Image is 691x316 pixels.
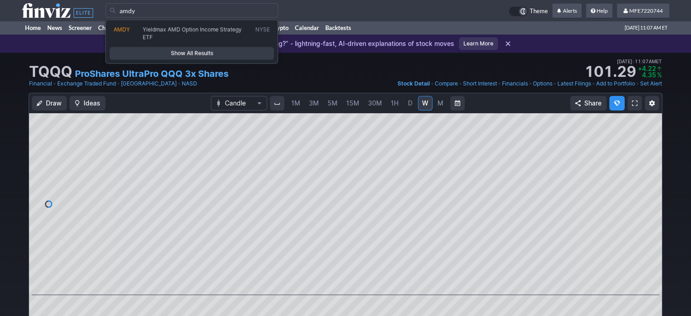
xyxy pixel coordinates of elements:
[529,79,532,88] span: •
[143,26,242,40] span: Yieldmax AMD Option Income Strategy ETF
[117,79,120,88] span: •
[657,71,662,79] span: %
[323,96,342,110] a: 5M
[408,99,413,107] span: D
[450,96,465,110] button: Range
[211,96,267,110] button: Chart Type
[418,96,432,110] a: W
[270,96,284,110] button: Interval
[645,96,659,110] button: Chart Settings
[292,21,322,35] a: Calendar
[346,99,359,107] span: 15M
[459,37,498,50] a: Learn More
[586,4,612,18] a: Help
[287,96,304,110] a: 1M
[533,79,552,88] a: Options
[291,99,300,107] span: 1M
[65,21,95,35] a: Screener
[557,80,591,87] span: Latest Filings
[437,99,443,107] span: M
[509,6,548,16] a: Theme
[498,79,501,88] span: •
[398,80,430,87] span: Stock Detail
[553,79,557,88] span: •
[114,49,270,58] span: Show All Results
[640,79,662,88] a: Set Alert
[431,79,434,88] span: •
[178,39,454,48] p: Introducing “Why Is It Moving?” - lightning-fast, AI-driven explanations of stock moves
[70,96,105,110] button: Ideas
[459,79,462,88] span: •
[57,79,116,88] a: Exchange Traded Fund
[322,21,354,35] a: Backtests
[109,47,274,60] a: Show All Results
[267,21,292,35] a: Crypto
[53,79,56,88] span: •
[627,96,642,110] a: Fullscreen
[342,96,363,110] a: 15M
[387,96,403,110] a: 1H
[364,96,386,110] a: 30M
[638,65,656,72] span: +4.22
[570,96,606,110] button: Share
[328,99,338,107] span: 5M
[557,79,591,88] a: Latest Filings
[105,20,278,64] div: Search
[435,79,458,88] a: Compare
[44,21,65,35] a: News
[584,99,602,108] span: Share
[309,99,319,107] span: 3M
[617,4,669,18] a: MFE7220744
[592,79,595,88] span: •
[46,99,62,108] span: Draw
[502,79,528,88] a: Financials
[391,99,398,107] span: 1H
[29,65,72,79] h1: TQQQ
[114,26,130,33] span: AMDY
[530,6,548,16] span: Theme
[84,99,100,108] span: Ideas
[255,26,270,41] span: NYSE
[609,96,625,110] button: Explore new features
[368,99,382,107] span: 30M
[22,21,44,35] a: Home
[182,79,197,88] a: NASD
[433,96,447,110] a: M
[463,79,497,88] a: Short Interest
[625,21,667,35] span: [DATE] 11:07 AM ET
[642,71,656,79] span: 4.35
[422,99,428,107] span: W
[629,7,663,14] span: MFE7220744
[121,79,177,88] a: [GEOGRAPHIC_DATA]
[75,67,229,80] a: ProShares UltraPro QQQ 3x Shares
[636,79,639,88] span: •
[632,57,635,65] span: •
[32,96,67,110] button: Draw
[596,79,635,88] a: Add to Portfolio
[305,96,323,110] a: 3M
[95,21,119,35] a: Charts
[617,57,662,65] span: [DATE] 11:07AM ET
[552,4,582,18] a: Alerts
[105,3,278,18] input: Search
[403,96,418,110] a: D
[29,79,52,88] a: Financial
[178,79,181,88] span: •
[225,99,253,108] span: Candle
[398,79,430,88] a: Stock Detail
[584,65,636,79] strong: 101.29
